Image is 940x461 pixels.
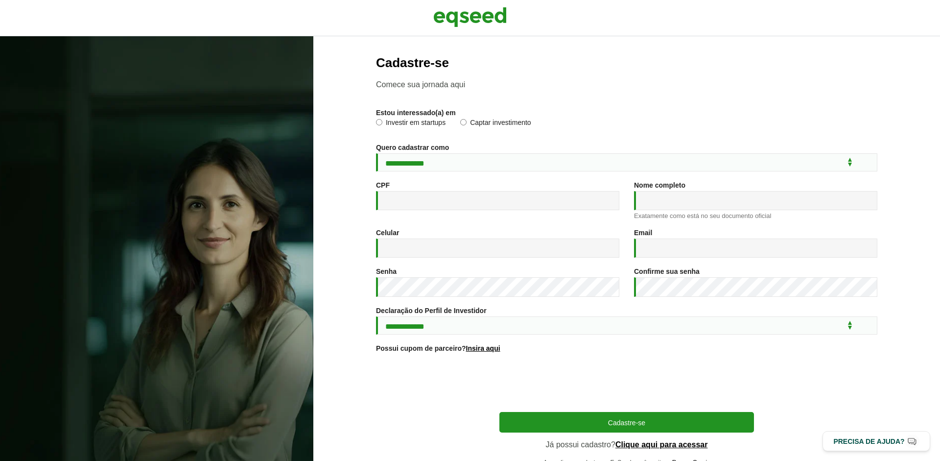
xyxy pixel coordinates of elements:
label: Declaração do Perfil de Investidor [376,307,487,314]
label: Email [634,229,652,236]
label: Estou interessado(a) em [376,109,456,116]
img: EqSeed Logo [433,5,507,29]
div: Exatamente como está no seu documento oficial [634,213,877,219]
label: Nome completo [634,182,685,189]
button: Cadastre-se [499,412,754,433]
label: Captar investimento [460,119,531,129]
label: Investir em startups [376,119,446,129]
label: Possui cupom de parceiro? [376,345,500,352]
label: CPF [376,182,390,189]
p: Comece sua jornada aqui [376,80,877,89]
label: Senha [376,268,397,275]
h2: Cadastre-se [376,56,877,70]
input: Investir em startups [376,119,382,125]
a: Clique aqui para acessar [615,441,708,449]
a: Insira aqui [466,345,500,352]
label: Confirme sua senha [634,268,700,275]
input: Captar investimento [460,119,467,125]
label: Celular [376,229,399,236]
iframe: reCAPTCHA [552,364,701,402]
label: Quero cadastrar como [376,144,449,151]
p: Já possui cadastro? [499,440,754,449]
